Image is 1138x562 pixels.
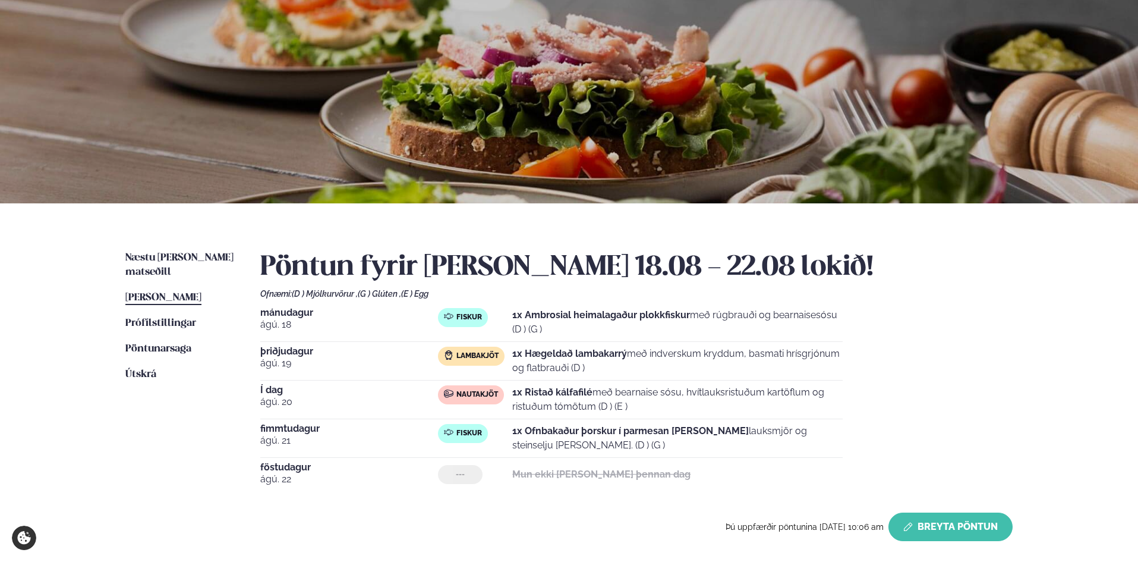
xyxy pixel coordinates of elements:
img: fish.svg [444,312,453,321]
span: fimmtudagur [260,424,438,434]
span: [PERSON_NAME] [125,293,201,303]
span: Næstu [PERSON_NAME] matseðill [125,253,234,277]
span: Útskrá [125,369,156,379]
span: ágú. 19 [260,356,438,371]
a: [PERSON_NAME] [125,291,201,305]
p: með rúgbrauði og bearnaisesósu (D ) (G ) [512,308,843,337]
span: Fiskur [456,429,482,438]
strong: 1x Ofnbakaður þorskur í parmesan [PERSON_NAME] [512,425,749,437]
p: með indverskum kryddum, basmati hrísgrjónum og flatbrauði (D ) [512,347,843,375]
span: --- [456,470,465,479]
button: Breyta Pöntun [888,513,1013,541]
span: ágú. 21 [260,434,438,448]
a: Prófílstillingar [125,316,196,331]
strong: Mun ekki [PERSON_NAME] þennan dag [512,469,691,480]
strong: 1x Ambrosial heimalagaður plokkfiskur [512,309,690,321]
a: Pöntunarsaga [125,342,191,356]
span: Fiskur [456,313,482,322]
span: Lambakjöt [456,351,499,361]
img: beef.svg [444,389,453,398]
a: Cookie settings [12,526,36,550]
span: mánudagur [260,308,438,318]
span: ágú. 22 [260,472,438,486]
a: Næstu [PERSON_NAME] matseðill [125,251,237,280]
a: Útskrá [125,368,156,382]
strong: 1x Hægeldað lambakarrý [512,348,627,359]
span: ágú. 20 [260,395,438,409]
span: (G ) Glúten , [358,289,401,299]
span: ágú. 18 [260,318,438,332]
img: Lamb.svg [444,350,453,360]
span: (E ) Egg [401,289,428,299]
span: Þú uppfærðir pöntunina [DATE] 10:06 am [726,522,884,532]
span: föstudagur [260,463,438,472]
span: Í dag [260,385,438,395]
span: þriðjudagur [260,347,438,356]
span: Prófílstillingar [125,318,196,328]
p: með bearnaise sósu, hvítlauksristuðum kartöflum og ristuðum tómötum (D ) (E ) [512,385,843,414]
p: lauksmjör og steinselju [PERSON_NAME]. (D ) (G ) [512,424,843,453]
div: Ofnæmi: [260,289,1013,299]
img: fish.svg [444,428,453,437]
span: Pöntunarsaga [125,344,191,354]
h2: Pöntun fyrir [PERSON_NAME] 18.08 - 22.08 lokið! [260,251,1013,284]
span: Nautakjöt [456,390,498,400]
strong: 1x Ristað kálfafilé [512,387,592,398]
span: (D ) Mjólkurvörur , [292,289,358,299]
